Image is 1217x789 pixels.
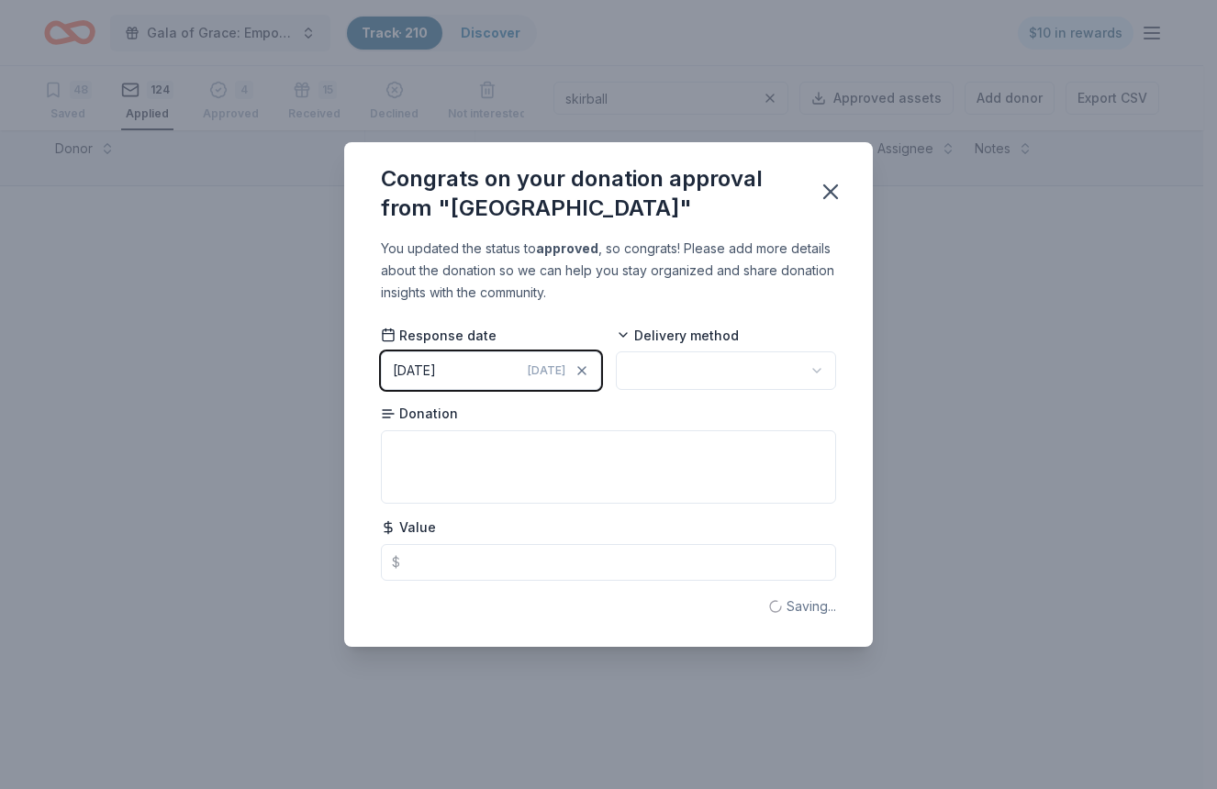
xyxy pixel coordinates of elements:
[393,360,436,382] div: [DATE]
[381,164,796,223] div: Congrats on your donation approval from "[GEOGRAPHIC_DATA]"
[381,238,836,304] div: You updated the status to , so congrats! Please add more details about the donation so we can hel...
[381,351,601,390] button: [DATE][DATE]
[381,518,436,537] span: Value
[536,240,598,256] b: approved
[616,327,739,345] span: Delivery method
[381,327,497,345] span: Response date
[381,405,458,423] span: Donation
[528,363,565,378] span: [DATE]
